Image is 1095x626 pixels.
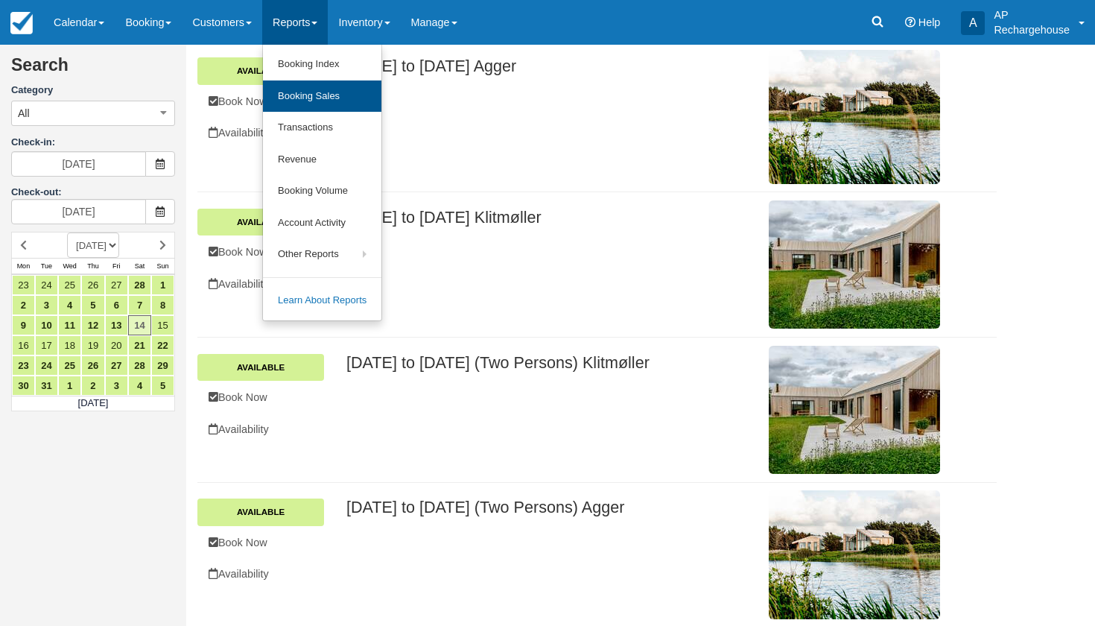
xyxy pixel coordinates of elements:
div: A [961,11,985,35]
a: 14 [128,315,151,335]
a: 27 [105,355,128,376]
img: M12-1 [769,50,940,184]
a: 31 [35,376,58,396]
a: 8 [151,295,174,315]
a: 3 [35,295,58,315]
a: 9 [12,315,35,335]
a: 5 [151,376,174,396]
a: 25 [58,275,81,295]
a: 19 [81,335,104,355]
p: Rechargehouse [994,22,1070,37]
a: 15 [151,315,174,335]
a: 3 [105,376,128,396]
a: 6 [105,295,128,315]
a: 2 [81,376,104,396]
a: 18 [58,335,81,355]
a: 1 [58,376,81,396]
a: Revenue [263,144,381,176]
h2: Search [11,56,175,83]
img: M44-1 [769,200,940,329]
a: 4 [58,295,81,315]
a: 21 [128,335,151,355]
h2: [DATE] to [DATE] Klitmøller [346,209,742,227]
a: Booking Index [263,48,381,80]
a: 4 [128,376,151,396]
label: Category [11,83,175,98]
a: Book Now [197,382,324,413]
a: Other Reports [263,238,381,271]
a: 7 [128,295,151,315]
th: Sat [128,259,151,275]
label: Check-out: [11,186,62,197]
th: Sun [151,259,174,275]
a: Learn About Reports [263,285,381,317]
a: 26 [81,355,104,376]
a: Availability [197,118,324,148]
a: 23 [12,355,35,376]
a: 5 [81,295,104,315]
th: Wed [58,259,81,275]
th: Tue [35,259,58,275]
a: Book Now [197,237,324,268]
a: Account Activity [263,207,381,239]
a: Availability [197,559,324,589]
img: checkfront-main-nav-mini-logo.png [10,12,33,34]
img: M31-1 [769,490,940,619]
span: All [18,106,30,121]
th: Fri [105,259,128,275]
a: Book Now [197,528,324,558]
a: 16 [12,335,35,355]
th: Mon [12,259,35,275]
a: Available [197,209,324,235]
a: 12 [81,315,104,335]
a: 28 [128,275,151,295]
a: 2 [12,295,35,315]
h2: [DATE] to [DATE] (Two Persons) Agger [346,499,742,516]
a: 10 [35,315,58,335]
a: 24 [35,275,58,295]
a: Availability [197,269,324,300]
a: 27 [105,275,128,295]
a: Available [197,354,324,381]
a: Transactions [263,112,381,144]
a: 26 [81,275,104,295]
a: 13 [105,315,128,335]
a: 30 [12,376,35,396]
a: Booking Volume [263,175,381,207]
a: 11 [58,315,81,335]
a: 23 [12,275,35,295]
a: 20 [105,335,128,355]
a: 29 [151,355,174,376]
img: M45-1 [769,346,940,474]
a: 1 [151,275,174,295]
i: Help [905,17,915,28]
a: 24 [35,355,58,376]
a: 25 [58,355,81,376]
a: 17 [35,335,58,355]
a: 28 [128,355,151,376]
h2: [DATE] to [DATE] (Two Persons) Klitmøller [346,354,742,372]
label: Check-in: [11,136,175,150]
a: Available [197,57,324,84]
td: [DATE] [12,396,175,411]
p: AP [994,7,1070,22]
h2: [DATE] to [DATE] Agger [346,57,742,75]
a: Available [197,499,324,525]
button: All [11,101,175,126]
a: Book Now [197,86,324,117]
a: Availability [197,414,324,445]
a: Booking Sales [263,80,381,113]
a: 22 [151,335,174,355]
th: Thu [81,259,104,275]
span: Help [918,16,941,28]
ul: Reports [262,45,382,321]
